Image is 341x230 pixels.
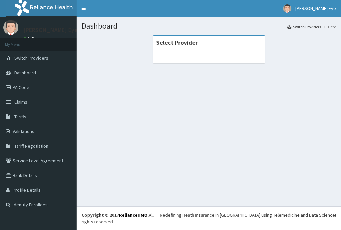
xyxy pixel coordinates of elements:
[14,114,26,120] span: Tariffs
[77,206,341,230] footer: All rights reserved.
[295,5,336,11] span: [PERSON_NAME] Eye
[23,27,78,33] p: [PERSON_NAME] Eye
[23,36,39,41] a: Online
[160,212,336,218] div: Redefining Heath Insurance in [GEOGRAPHIC_DATA] using Telemedicine and Data Science!
[283,4,291,13] img: User Image
[287,24,321,30] a: Switch Providers
[82,212,149,218] strong: Copyright © 2017 .
[3,20,18,35] img: User Image
[82,22,336,30] h1: Dashboard
[119,212,148,218] a: RelianceHMO
[14,99,27,105] span: Claims
[14,143,48,149] span: Tariff Negotiation
[156,39,198,46] strong: Select Provider
[322,24,336,30] li: Here
[14,55,48,61] span: Switch Providers
[14,70,36,76] span: Dashboard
